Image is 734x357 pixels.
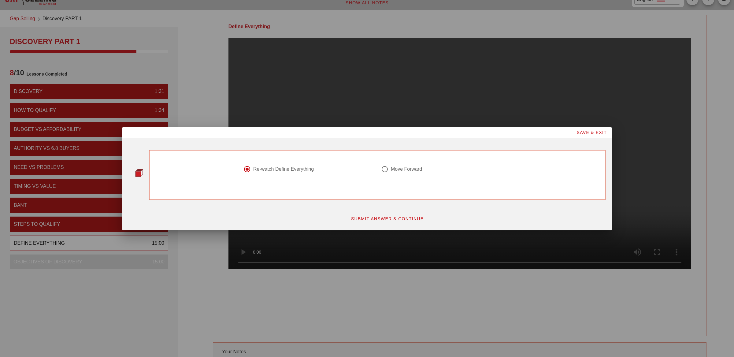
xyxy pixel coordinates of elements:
[351,216,424,221] span: SUBMIT ANSWER & CONTINUE
[391,166,422,172] div: Move Forward
[253,166,314,172] div: Re-watch Define Everything
[576,130,607,135] span: SAVE & EXIT
[135,169,143,177] img: question-bullet-actve.png
[346,213,429,224] button: SUBMIT ANSWER & CONTINUE
[571,127,612,138] button: SAVE & EXIT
